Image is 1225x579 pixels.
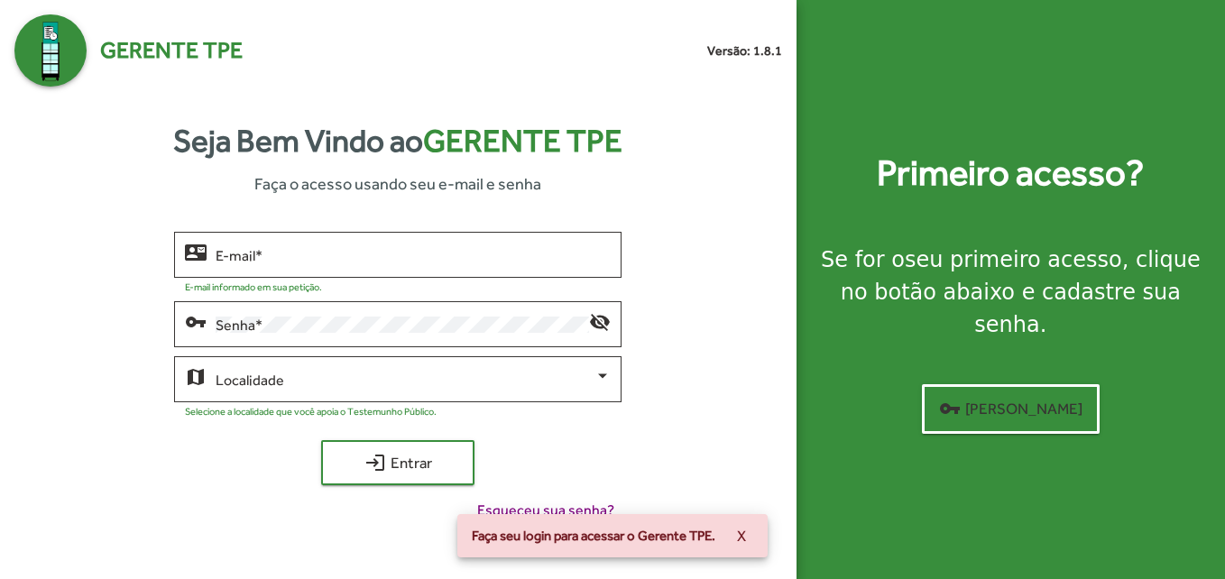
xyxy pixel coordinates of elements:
[707,41,782,60] small: Versão: 1.8.1
[877,146,1144,200] strong: Primeiro acesso?
[185,365,207,387] mat-icon: map
[723,519,760,552] button: X
[185,241,207,262] mat-icon: contact_mail
[939,392,1082,425] span: [PERSON_NAME]
[254,171,541,196] span: Faça o acesso usando seu e-mail e senha
[737,519,746,552] span: X
[922,384,1100,434] button: [PERSON_NAME]
[905,247,1122,272] strong: seu primeiro acesso
[321,440,474,485] button: Entrar
[472,527,715,545] span: Faça seu login para acessar o Gerente TPE.
[364,452,386,473] mat-icon: login
[100,33,243,68] span: Gerente TPE
[173,117,622,165] strong: Seja Bem Vindo ao
[185,281,322,292] mat-hint: E-mail informado em sua petição.
[14,14,87,87] img: Logo Gerente
[589,310,611,332] mat-icon: visibility_off
[337,446,458,479] span: Entrar
[818,244,1203,341] div: Se for o , clique no botão abaixo e cadastre sua senha.
[939,398,961,419] mat-icon: vpn_key
[185,310,207,332] mat-icon: vpn_key
[185,406,437,417] mat-hint: Selecione a localidade que você apoia o Testemunho Público.
[423,123,622,159] span: Gerente TPE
